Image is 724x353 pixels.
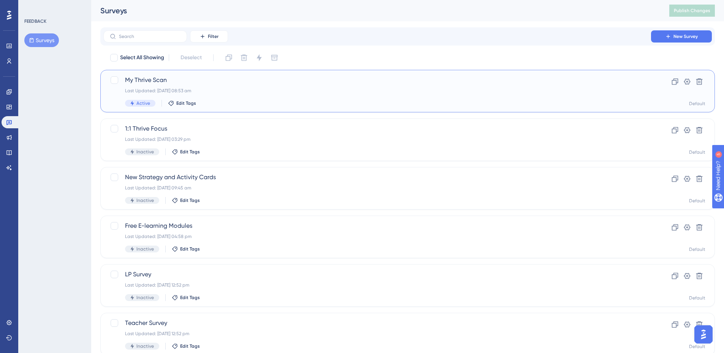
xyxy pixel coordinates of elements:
span: Edit Tags [180,343,200,349]
span: Active [136,100,150,106]
span: Teacher Survey [125,318,629,328]
button: Surveys [24,33,59,47]
div: Last Updated: [DATE] 04:58 pm [125,233,629,240]
div: Default [689,344,705,350]
span: Edit Tags [176,100,196,106]
span: Publish Changes [674,8,710,14]
div: Default [689,246,705,252]
span: Select All Showing [120,53,164,62]
span: Inactive [136,295,154,301]
iframe: UserGuiding AI Assistant Launcher [692,323,715,346]
button: Edit Tags [172,197,200,203]
button: Edit Tags [172,343,200,349]
span: Deselect [181,53,202,62]
span: New Strategy and Activity Cards [125,173,629,182]
button: Edit Tags [172,149,200,155]
div: Default [689,295,705,301]
span: Inactive [136,197,154,203]
div: Last Updated: [DATE] 09:45 am [125,185,629,191]
div: Default [689,149,705,155]
span: Edit Tags [180,197,200,203]
div: Surveys [100,5,650,16]
div: Last Updated: [DATE] 12:52 pm [125,331,629,337]
button: Publish Changes [669,5,715,17]
span: 1:1 Thrive Focus [125,124,629,133]
button: New Survey [651,30,712,43]
button: Edit Tags [172,246,200,252]
span: Need Help? [18,2,48,11]
span: Edit Tags [180,295,200,301]
span: Filter [208,33,219,39]
div: 5 [53,4,55,10]
span: New Survey [673,33,698,39]
span: Inactive [136,343,154,349]
span: Free E-learning Modules [125,221,629,230]
span: Inactive [136,149,154,155]
button: Filter [190,30,228,43]
span: Inactive [136,246,154,252]
div: Last Updated: [DATE] 08:53 am [125,88,629,94]
span: My Thrive Scan [125,76,629,85]
button: Edit Tags [168,100,196,106]
span: Edit Tags [180,246,200,252]
div: Last Updated: [DATE] 03:29 pm [125,136,629,142]
div: Default [689,198,705,204]
div: Last Updated: [DATE] 12:52 pm [125,282,629,288]
button: Edit Tags [172,295,200,301]
div: FEEDBACK [24,18,46,24]
div: Default [689,101,705,107]
span: LP Survey [125,270,629,279]
span: Edit Tags [180,149,200,155]
input: Search [119,34,181,39]
button: Deselect [174,51,209,65]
